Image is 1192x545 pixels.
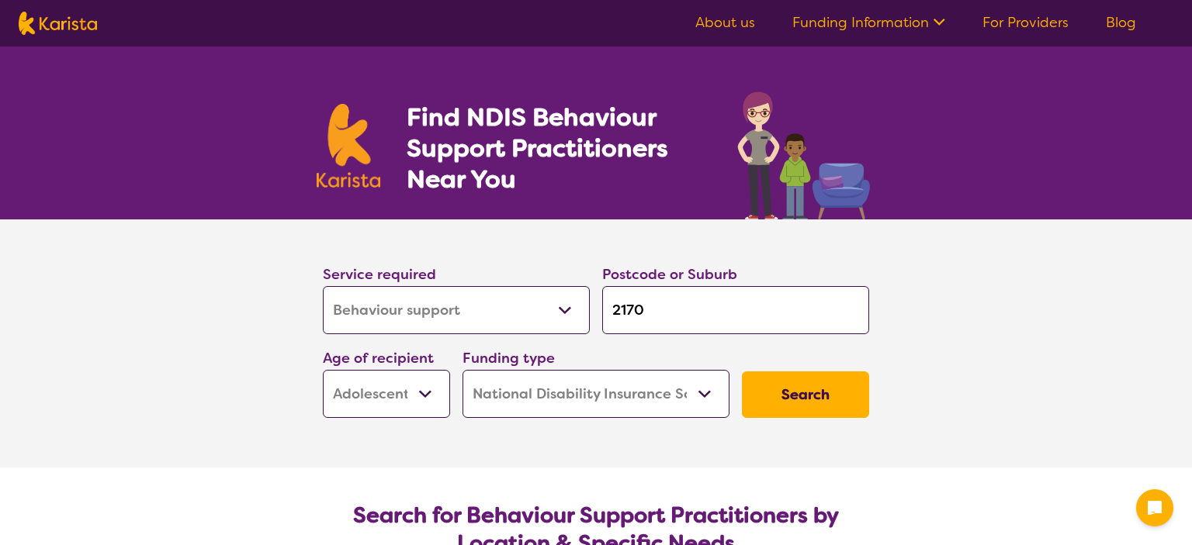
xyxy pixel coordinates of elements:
[733,84,875,219] img: behaviour-support
[323,265,436,284] label: Service required
[982,13,1069,32] a: For Providers
[602,286,869,334] input: Type
[742,371,869,418] button: Search
[1106,13,1136,32] a: Blog
[407,102,707,195] h1: Find NDIS Behaviour Support Practitioners Near You
[317,104,380,188] img: Karista logo
[792,13,945,32] a: Funding Information
[602,265,737,284] label: Postcode or Suburb
[19,12,97,35] img: Karista logo
[463,349,555,367] label: Funding type
[695,13,755,32] a: About us
[323,349,434,367] label: Age of recipient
